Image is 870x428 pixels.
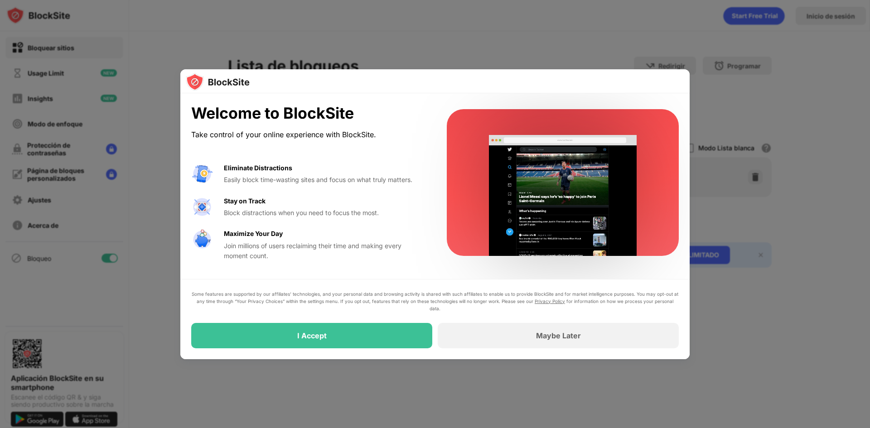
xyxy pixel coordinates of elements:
div: Eliminate Distractions [224,163,292,173]
img: value-avoid-distractions.svg [191,163,213,185]
img: logo-blocksite.svg [186,73,250,91]
div: Maximize Your Day [224,229,283,239]
div: Welcome to BlockSite [191,104,425,123]
div: I Accept [297,331,327,340]
div: Easily block time-wasting sites and focus on what truly matters. [224,175,425,185]
div: Stay on Track [224,196,266,206]
div: Some features are supported by our affiliates’ technologies, and your personal data and browsing ... [191,290,679,312]
div: Maybe Later [536,331,581,340]
img: value-safe-time.svg [191,229,213,250]
div: Take control of your online experience with BlockSite. [191,128,425,141]
img: value-focus.svg [191,196,213,218]
div: Join millions of users reclaiming their time and making every moment count. [224,241,425,261]
a: Privacy Policy [535,298,565,304]
div: Block distractions when you need to focus the most. [224,208,425,218]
